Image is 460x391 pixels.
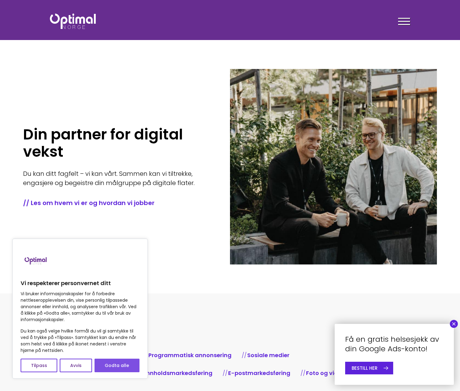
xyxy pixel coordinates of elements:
[148,351,232,359] a: Programmatisk annonsering
[12,239,148,379] div: Vi respekterer personvernet ditt
[50,324,410,340] h2: Våre tjenester
[306,369,345,377] a: Foto og video
[21,328,139,354] p: Du kan også velge hvilke formål du vil gi samtykke til ved å trykke på «Tilpass». Samtykket kan d...
[21,280,139,287] p: Vi respekterer personvernet ditt
[95,359,139,372] button: Godta alle
[21,291,139,323] p: Vi bruker informasjonskapsler for å forbedre nettleseropplevelsen din, vise personlig tilpassede ...
[247,351,289,359] a: Sosiale medier
[145,369,212,377] a: Innholdsmarkedsføring
[21,359,57,372] button: Tilpass
[50,14,96,29] img: Optimal Norge
[345,334,443,353] h4: Få en gratis helsesjekk av din Google Ads-konto!
[23,126,212,160] h1: Din partner for digital vekst
[228,369,290,377] a: E-postmarkedsføring
[450,320,458,328] button: Close
[21,245,51,276] img: Brand logo
[23,169,212,187] p: Du kan ditt fagfelt – vi kan vårt. Sammen kan vi tiltrekke, engasjere og begeistre din målgruppe ...
[23,199,212,207] a: // Les om hvem vi er og hvordan vi jobber
[345,362,393,374] a: BESTILL HER
[60,359,92,372] button: Avvis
